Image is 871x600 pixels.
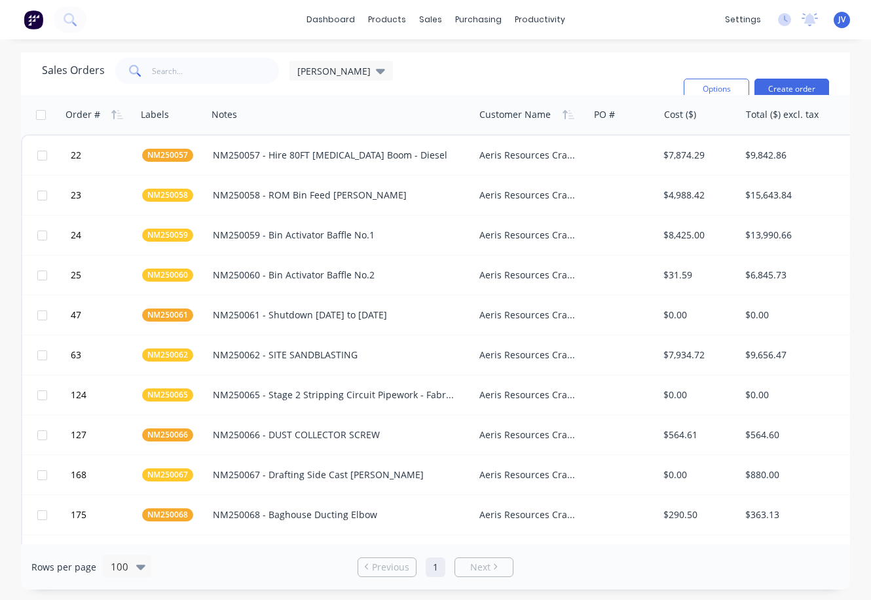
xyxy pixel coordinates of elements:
[479,468,578,481] div: Aeris Resources Cracow Operations
[664,108,696,121] div: Cost ($)
[71,229,81,242] span: 24
[147,149,188,162] span: NM250057
[141,108,169,121] div: Labels
[663,149,732,162] div: $7,874.29
[142,189,193,202] button: NM250058
[594,108,615,121] div: PO #
[746,108,819,121] div: Total ($) excl. tax
[67,176,142,215] button: 23
[213,468,456,481] div: NM250067 - Drafting Side Cast [PERSON_NAME]
[754,79,829,100] button: Create order
[663,229,732,242] div: $8,425.00
[479,348,578,362] div: Aeris Resources Cracow Operations
[213,269,456,282] div: NM250060 - Bin Activator Baffle No.2
[147,388,188,402] span: NM250065
[479,108,551,121] div: Customer Name
[479,149,578,162] div: Aeris Resources Cracow Operations
[24,10,43,29] img: Factory
[479,309,578,322] div: Aeris Resources Cracow Operations
[31,561,96,574] span: Rows per page
[67,136,142,175] button: 22
[413,10,449,29] div: sales
[684,79,749,100] button: Options
[71,508,86,521] span: 175
[71,348,81,362] span: 63
[213,309,456,322] div: NM250061 - Shutdown [DATE] to [DATE]
[358,561,416,574] a: Previous page
[152,58,280,84] input: Search...
[147,189,188,202] span: NM250058
[147,508,188,521] span: NM250068
[71,388,86,402] span: 124
[147,229,188,242] span: NM250059
[663,428,732,441] div: $564.61
[142,388,193,402] button: NM250065
[838,14,845,26] span: JV
[67,455,142,495] button: 168
[71,309,81,322] span: 47
[67,495,142,534] button: 175
[297,64,371,78] span: [PERSON_NAME]
[455,561,513,574] a: Next page
[663,189,732,202] div: $4,988.42
[300,10,361,29] a: dashboard
[147,468,188,481] span: NM250067
[65,108,100,121] div: Order #
[142,428,193,441] button: NM250066
[142,309,193,322] button: NM250061
[663,309,732,322] div: $0.00
[213,388,456,402] div: NM250065 - Stage 2 Stripping Circuit Pipework - Fabrication
[479,189,578,202] div: Aeris Resources Cracow Operations
[71,149,81,162] span: 22
[67,335,142,375] button: 63
[67,255,142,295] button: 25
[663,348,732,362] div: $7,934.72
[213,428,456,441] div: NM250066 - DUST COLLECTOR SCREW
[449,10,508,29] div: purchasing
[71,189,81,202] span: 23
[213,189,456,202] div: NM250058 - ROM Bin Feed [PERSON_NAME]
[212,108,237,121] div: Notes
[42,64,105,77] h1: Sales Orders
[71,468,86,481] span: 168
[67,415,142,455] button: 127
[663,388,732,402] div: $0.00
[663,269,732,282] div: $31.59
[372,561,409,574] span: Previous
[508,10,572,29] div: productivity
[663,468,732,481] div: $0.00
[479,428,578,441] div: Aeris Resources Cracow Operations
[479,388,578,402] div: Aeris Resources Cracow Operations
[67,375,142,415] button: 124
[142,508,193,521] button: NM250068
[479,269,578,282] div: Aeris Resources Cracow Operations
[147,428,188,441] span: NM250066
[142,468,193,481] button: NM250067
[213,149,456,162] div: NM250057 - Hire 80FT [MEDICAL_DATA] Boom - Diesel
[67,216,142,255] button: 24
[71,428,86,441] span: 127
[361,10,413,29] div: products
[718,10,768,29] div: settings
[71,269,81,282] span: 25
[470,561,491,574] span: Next
[67,535,142,574] button: 181
[142,229,193,242] button: NM250059
[147,269,188,282] span: NM250060
[147,348,188,362] span: NM250062
[479,229,578,242] div: Aeris Resources Cracow Operations
[142,348,193,362] button: NM250062
[213,348,456,362] div: NM250062 - SITE SANDBLASTING
[352,557,519,577] ul: Pagination
[213,229,456,242] div: NM250059 - Bin Activator Baffle No.1
[213,508,456,521] div: NM250068 - Baghouse Ducting Elbow
[67,295,142,335] button: 47
[663,508,732,521] div: $290.50
[142,149,193,162] button: NM250057
[147,309,188,322] span: NM250061
[142,269,193,282] button: NM250060
[426,557,445,577] a: Page 1 is your current page
[479,508,578,521] div: Aeris Resources Cracow Operations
